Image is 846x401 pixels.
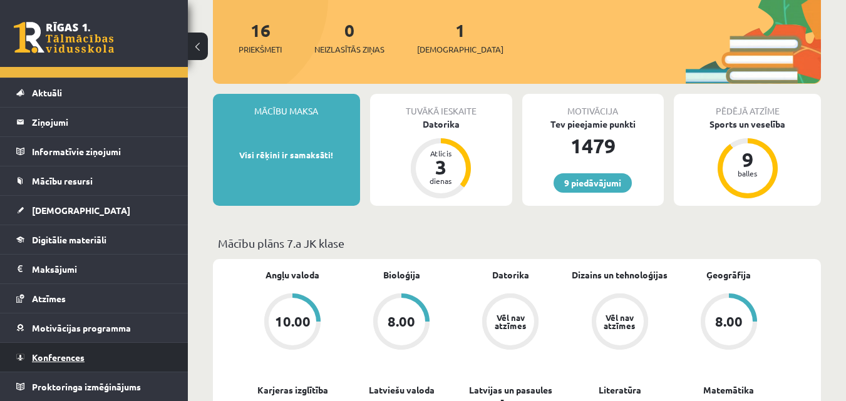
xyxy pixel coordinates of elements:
span: Mācību resursi [32,175,93,186]
span: Proktoringa izmēģinājums [32,381,141,392]
a: Aktuāli [16,78,172,107]
a: 0Neizlasītās ziņas [314,19,384,56]
a: Vēl nav atzīmes [456,293,565,352]
a: Konferences [16,343,172,372]
a: Atzīmes [16,284,172,313]
a: Maksājumi [16,255,172,283]
div: Vēl nav atzīmes [493,313,528,330]
p: Mācību plāns 7.a JK klase [218,235,816,251]
a: Angļu valoda [266,268,319,282]
a: Rīgas 1. Tālmācības vidusskola [14,22,114,53]
div: 10.00 [275,315,311,328]
div: Datorika [370,118,512,131]
div: Pēdējā atzīme [674,94,821,118]
div: 8.00 [715,315,743,328]
a: 16Priekšmeti [239,19,282,56]
a: Informatīvie ziņojumi [16,137,172,166]
legend: Informatīvie ziņojumi [32,137,172,166]
div: 3 [422,157,460,177]
a: Datorika [492,268,529,282]
div: Motivācija [522,94,664,118]
span: Neizlasītās ziņas [314,43,384,56]
a: Bioloģija [383,268,420,282]
span: Motivācijas programma [32,322,131,333]
a: Mācību resursi [16,166,172,195]
a: Ziņojumi [16,108,172,136]
a: 10.00 [238,293,347,352]
legend: Ziņojumi [32,108,172,136]
a: Karjeras izglītība [257,383,328,397]
a: Proktoringa izmēģinājums [16,372,172,401]
a: Literatūra [599,383,641,397]
span: Atzīmes [32,293,66,304]
p: Visi rēķini ir samaksāti! [219,149,354,161]
span: Aktuāli [32,87,62,98]
div: balles [729,170,766,177]
a: Matemātika [703,383,754,397]
a: Datorika Atlicis 3 dienas [370,118,512,200]
a: Vēl nav atzīmes [565,293,674,352]
div: Tuvākā ieskaite [370,94,512,118]
a: Ģeogrāfija [706,268,751,282]
div: Vēl nav atzīmes [602,313,637,330]
span: Digitālie materiāli [32,234,106,245]
a: 9 piedāvājumi [554,173,632,193]
span: Priekšmeti [239,43,282,56]
a: Motivācijas programma [16,313,172,342]
div: 1479 [522,131,664,161]
a: Latviešu valoda [369,383,435,397]
div: 8.00 [388,315,415,328]
span: [DEMOGRAPHIC_DATA] [32,205,130,216]
span: [DEMOGRAPHIC_DATA] [417,43,503,56]
a: 1[DEMOGRAPHIC_DATA] [417,19,503,56]
div: Sports un veselība [674,118,821,131]
a: 8.00 [674,293,783,352]
div: Tev pieejamie punkti [522,118,664,131]
div: Mācību maksa [213,94,360,118]
div: 9 [729,150,766,170]
a: [DEMOGRAPHIC_DATA] [16,196,172,225]
a: Digitālie materiāli [16,225,172,254]
a: 8.00 [347,293,456,352]
legend: Maksājumi [32,255,172,283]
a: Dizains un tehnoloģijas [572,268,668,282]
div: dienas [422,177,460,185]
a: Sports un veselība 9 balles [674,118,821,200]
div: Atlicis [422,150,460,157]
span: Konferences [32,352,85,363]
